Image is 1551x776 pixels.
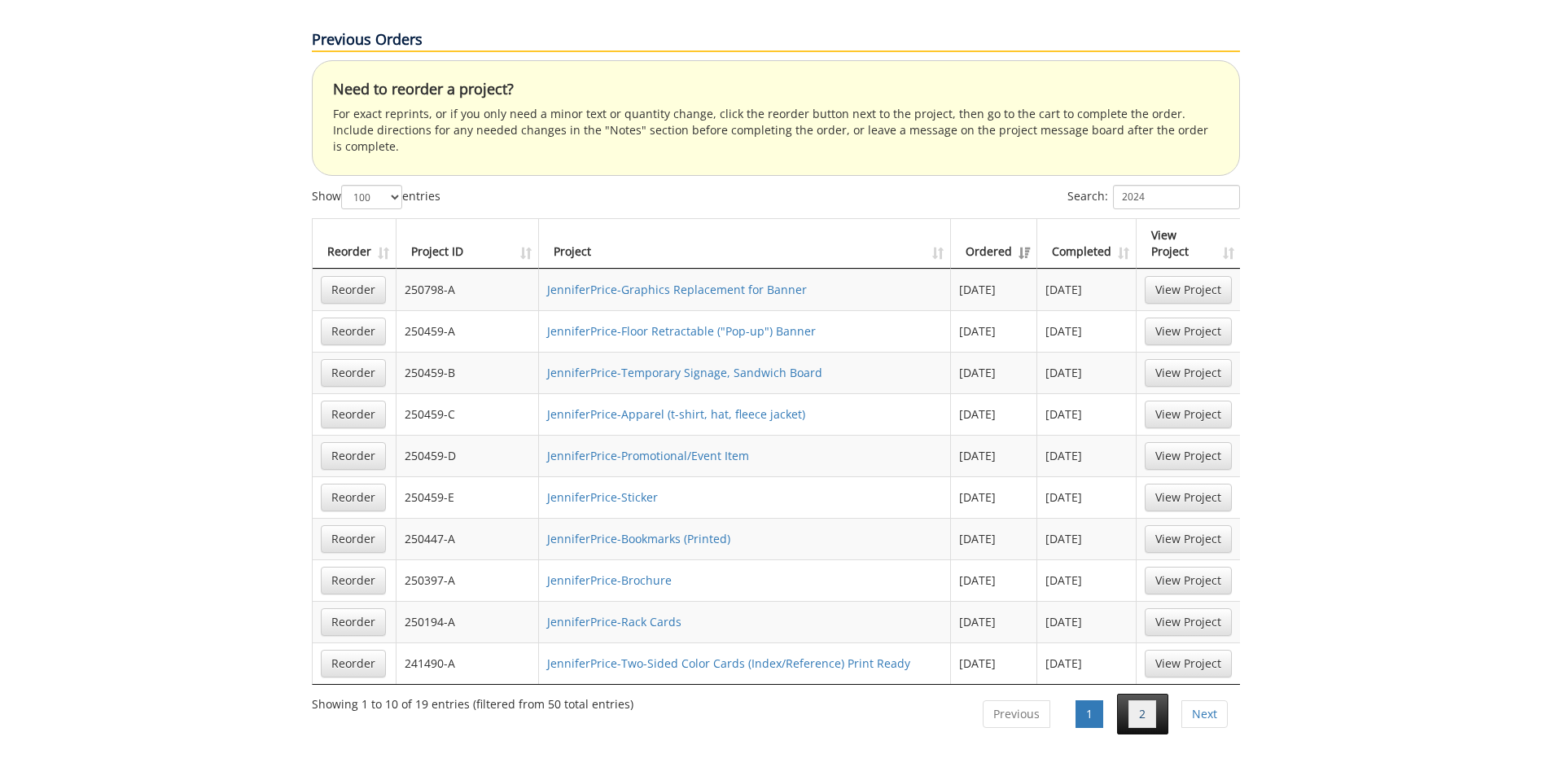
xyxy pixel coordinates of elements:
[1145,359,1232,387] a: View Project
[1076,700,1103,728] a: 1
[397,310,540,352] td: 250459-A
[1037,393,1137,435] td: [DATE]
[321,442,386,470] a: Reorder
[333,106,1219,155] p: For exact reprints, or if you only need a minor text or quantity change, click the reorder button...
[321,401,386,428] a: Reorder
[951,310,1037,352] td: [DATE]
[1037,352,1137,393] td: [DATE]
[1037,642,1137,684] td: [DATE]
[1145,401,1232,428] a: View Project
[1067,185,1240,209] label: Search:
[547,572,672,588] a: JenniferPrice-Brochure
[1145,318,1232,345] a: View Project
[321,567,386,594] a: Reorder
[397,219,540,269] th: Project ID: activate to sort column ascending
[321,650,386,677] a: Reorder
[1128,700,1156,728] a: 2
[1037,219,1137,269] th: Completed: activate to sort column ascending
[1145,525,1232,553] a: View Project
[321,608,386,636] a: Reorder
[1113,185,1240,209] input: Search:
[951,559,1037,601] td: [DATE]
[951,219,1037,269] th: Ordered: activate to sort column ascending
[547,323,816,339] a: JenniferPrice-Floor Retractable ("Pop-up") Banner
[951,601,1037,642] td: [DATE]
[397,435,540,476] td: 250459-D
[1037,559,1137,601] td: [DATE]
[547,531,730,546] a: JenniferPrice-Bookmarks (Printed)
[951,518,1037,559] td: [DATE]
[321,359,386,387] a: Reorder
[951,476,1037,518] td: [DATE]
[397,642,540,684] td: 241490-A
[312,185,440,209] label: Show entries
[547,489,658,505] a: JenniferPrice-Sticker
[312,690,633,712] div: Showing 1 to 10 of 19 entries (filtered from 50 total entries)
[1037,310,1137,352] td: [DATE]
[1037,476,1137,518] td: [DATE]
[951,642,1037,684] td: [DATE]
[951,393,1037,435] td: [DATE]
[397,559,540,601] td: 250397-A
[547,282,807,297] a: JenniferPrice-Graphics Replacement for Banner
[321,525,386,553] a: Reorder
[547,365,822,380] a: JenniferPrice-Temporary Signage, Sandwich Board
[1037,269,1137,310] td: [DATE]
[1181,700,1228,728] a: Next
[1145,276,1232,304] a: View Project
[1145,650,1232,677] a: View Project
[397,393,540,435] td: 250459-C
[397,269,540,310] td: 250798-A
[547,406,805,422] a: JenniferPrice-Apparel (t-shirt, hat, fleece jacket)
[951,352,1037,393] td: [DATE]
[547,655,910,671] a: JenniferPrice-Two-Sided Color Cards (Index/Reference) Print Ready
[1145,442,1232,470] a: View Project
[547,614,681,629] a: JenniferPrice-Rack Cards
[397,476,540,518] td: 250459-E
[341,185,402,209] select: Showentries
[312,29,1240,52] p: Previous Orders
[1145,608,1232,636] a: View Project
[1137,219,1240,269] th: View Project: activate to sort column ascending
[333,81,1219,98] h4: Need to reorder a project?
[1145,484,1232,511] a: View Project
[1037,435,1137,476] td: [DATE]
[321,318,386,345] a: Reorder
[397,352,540,393] td: 250459-B
[539,219,951,269] th: Project: activate to sort column ascending
[321,484,386,511] a: Reorder
[313,219,397,269] th: Reorder: activate to sort column ascending
[951,435,1037,476] td: [DATE]
[397,518,540,559] td: 250447-A
[1145,567,1232,594] a: View Project
[1037,601,1137,642] td: [DATE]
[397,601,540,642] td: 250194-A
[951,269,1037,310] td: [DATE]
[547,448,749,463] a: JenniferPrice-Promotional/Event Item
[1037,518,1137,559] td: [DATE]
[983,700,1050,728] a: Previous
[321,276,386,304] a: Reorder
